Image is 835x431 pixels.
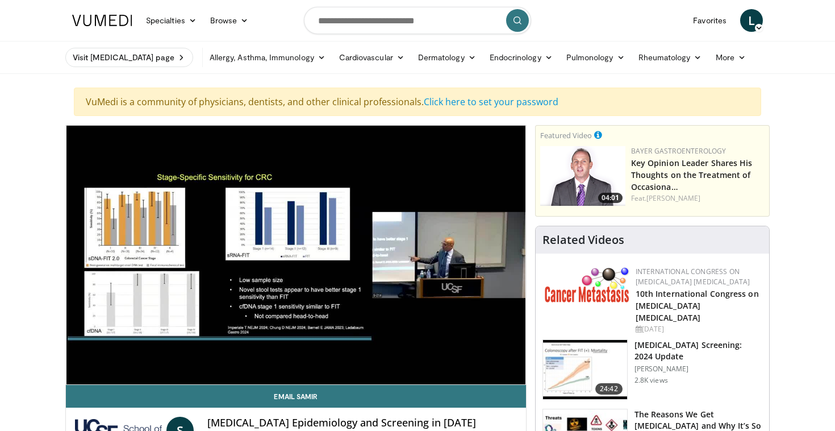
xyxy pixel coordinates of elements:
a: L [740,9,763,32]
h4: Related Videos [542,233,624,247]
a: Key Opinion Leader Shares His Thoughts on the Treatment of Occasiona… [631,158,753,192]
a: Specialties [139,9,203,32]
a: Endocrinology [483,46,560,69]
div: Feat. [631,193,765,204]
a: Rheumatology [632,46,709,69]
a: Browse [203,9,256,32]
a: More [709,46,753,69]
p: 2.8K views [634,376,668,385]
a: International Congress on [MEDICAL_DATA] [MEDICAL_DATA] [636,267,750,287]
a: Dermatology [411,46,483,69]
span: 24:42 [595,383,623,395]
div: [DATE] [636,324,760,334]
h3: [MEDICAL_DATA] Screening: 2024 Update [634,339,762,362]
a: 24:42 [MEDICAL_DATA] Screening: 2024 Update [PERSON_NAME] 2.8K views [542,339,762,400]
a: Pulmonology [560,46,632,69]
a: Visit [MEDICAL_DATA] page [65,48,193,67]
img: VuMedi Logo [72,15,132,26]
p: [PERSON_NAME] [634,364,762,374]
a: Click here to set your password [424,96,558,108]
span: 04:01 [598,193,623,203]
a: Cardiovascular [332,46,411,69]
a: Email Samir [66,385,526,408]
a: Bayer Gastroenterology [631,146,727,156]
h4: [MEDICAL_DATA] Epidemiology and Screening in [DATE] [207,417,516,429]
a: Favorites [686,9,733,32]
img: 9828b8df-38ad-4333-b93d-bb657251ca89.png.150x105_q85_crop-smart_upscale.png [540,146,625,206]
video-js: Video Player [66,126,526,385]
a: Allergy, Asthma, Immunology [203,46,332,69]
a: 10th International Congress on [MEDICAL_DATA] [MEDICAL_DATA] [636,288,759,323]
div: VuMedi is a community of physicians, dentists, and other clinical professionals. [74,88,761,116]
img: 6ff8bc22-9509-4454-a4f8-ac79dd3b8976.png.150x105_q85_autocrop_double_scale_upscale_version-0.2.png [545,267,630,302]
img: ac114b1b-ca58-43de-a309-898d644626b7.150x105_q85_crop-smart_upscale.jpg [543,340,627,399]
a: 04:01 [540,146,625,206]
small: Featured Video [540,130,592,140]
input: Search topics, interventions [304,7,531,34]
a: [PERSON_NAME] [646,193,700,203]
